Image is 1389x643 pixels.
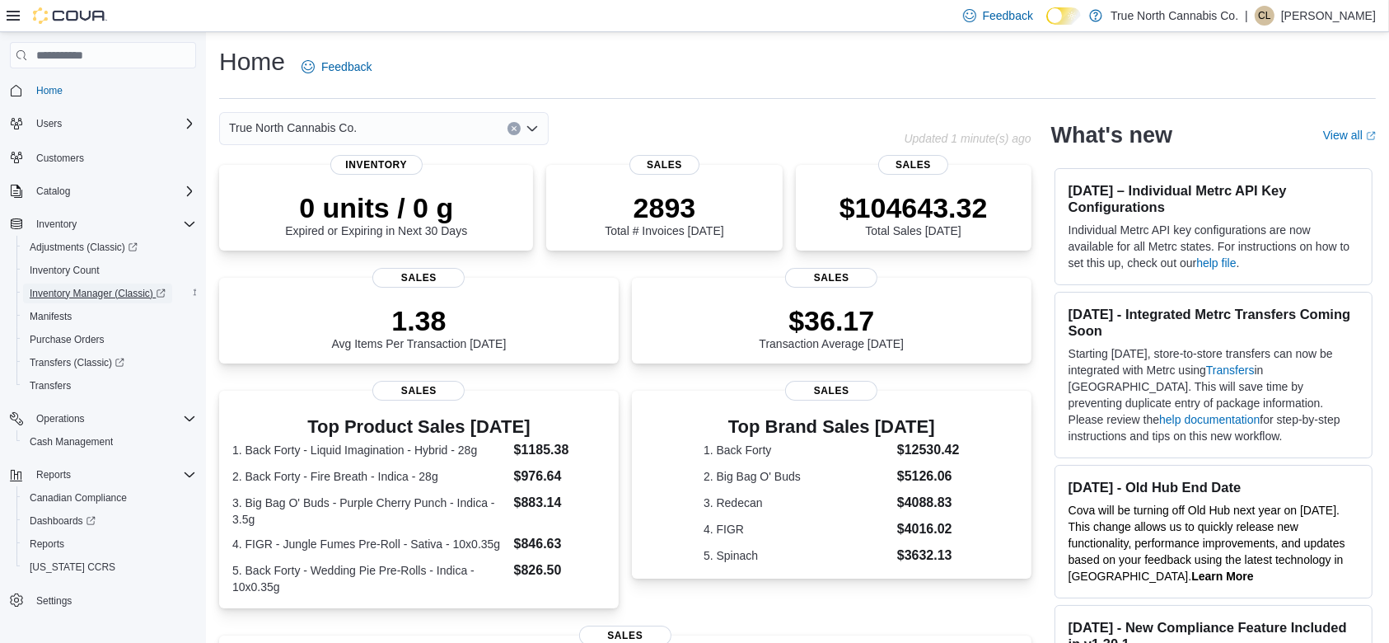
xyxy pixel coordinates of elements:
[897,546,960,566] dd: $3632.13
[30,148,91,168] a: Customers
[23,330,111,350] a: Purchase Orders
[514,440,606,460] dd: $1185.38
[704,521,891,537] dt: 4. FIGR
[229,118,357,138] span: True North Cannabis Co.
[897,440,960,460] dd: $12530.42
[1069,222,1359,271] p: Individual Metrc API key configurations are now available for all Metrc states. For instructions ...
[30,435,113,448] span: Cash Management
[3,589,203,612] button: Settings
[285,191,467,237] div: Expired or Expiring in Next 30 Days
[16,556,203,579] button: [US_STATE] CCRS
[759,304,904,337] p: $36.17
[983,7,1033,24] span: Feedback
[526,122,539,135] button: Open list of options
[23,307,196,326] span: Manifests
[1069,306,1359,339] h3: [DATE] - Integrated Metrc Transfers Coming Soon
[514,493,606,513] dd: $883.14
[1206,364,1255,377] a: Transfers
[897,519,960,539] dd: $4016.02
[1196,256,1236,270] a: help file
[1159,413,1260,426] a: help documentation
[23,376,196,396] span: Transfers
[23,330,196,350] span: Purchase Orders
[605,191,723,237] div: Total # Invoices [DATE]
[30,409,196,429] span: Operations
[30,379,71,392] span: Transfers
[1323,129,1376,142] a: View allExternal link
[23,511,102,531] a: Dashboards
[30,491,127,505] span: Canadian Compliance
[1069,345,1359,444] p: Starting [DATE], store-to-store transfers can now be integrated with Metrc using in [GEOGRAPHIC_D...
[514,561,606,580] dd: $826.50
[30,114,68,134] button: Users
[36,468,71,481] span: Reports
[36,594,72,608] span: Settings
[285,191,467,224] p: 0 units / 0 g
[1046,7,1081,25] input: Dark Mode
[23,353,131,373] a: Transfers (Classic)
[1258,6,1270,26] span: CL
[16,328,203,351] button: Purchase Orders
[30,310,72,323] span: Manifests
[30,81,69,101] a: Home
[878,155,949,175] span: Sales
[23,237,196,257] span: Adjustments (Classic)
[321,59,372,75] span: Feedback
[16,430,203,453] button: Cash Management
[16,305,203,328] button: Manifests
[30,214,83,234] button: Inventory
[839,191,988,237] div: Total Sales [DATE]
[30,287,166,300] span: Inventory Manager (Classic)
[759,304,904,350] div: Transaction Average [DATE]
[30,181,77,201] button: Catalog
[1051,122,1172,148] h2: What's new
[232,495,507,528] dt: 3. Big Bag O' Buds - Purple Cherry Punch - Indica - 3.5g
[23,432,196,452] span: Cash Management
[23,432,119,452] a: Cash Management
[16,486,203,509] button: Canadian Compliance
[1111,6,1238,26] p: True North Cannabis Co.
[30,591,78,611] a: Settings
[23,557,122,577] a: [US_STATE] CCRS
[36,185,70,198] span: Catalog
[514,534,606,554] dd: $846.63
[1069,182,1359,215] h3: [DATE] – Individual Metrc API Key Configurations
[785,268,877,288] span: Sales
[704,442,891,458] dt: 1. Back Forty
[36,218,77,231] span: Inventory
[36,412,85,425] span: Operations
[23,376,77,396] a: Transfers
[30,181,196,201] span: Catalog
[3,213,203,236] button: Inventory
[1191,570,1253,583] a: Learn More
[514,467,606,486] dd: $976.64
[605,191,723,224] p: 2893
[30,241,138,254] span: Adjustments (Classic)
[33,7,107,24] img: Cova
[1046,25,1047,26] span: Dark Mode
[3,463,203,486] button: Reports
[232,536,507,552] dt: 4. FIGR - Jungle Fumes Pre-Roll - Sativa - 10x0.35g
[30,514,96,528] span: Dashboards
[30,537,64,551] span: Reports
[23,534,196,554] span: Reports
[704,495,891,511] dt: 3. Redecan
[30,409,91,429] button: Operations
[16,533,203,556] button: Reports
[704,547,891,564] dt: 5. Spinach
[3,145,203,169] button: Customers
[23,511,196,531] span: Dashboards
[16,351,203,374] a: Transfers (Classic)
[905,132,1031,145] p: Updated 1 minute(s) ago
[23,488,196,508] span: Canadian Compliance
[1255,6,1274,26] div: Charity Larocque
[839,191,988,224] p: $104643.32
[232,468,507,485] dt: 2. Back Forty - Fire Breath - Indica - 28g
[232,417,606,437] h3: Top Product Sales [DATE]
[372,381,465,401] span: Sales
[1069,479,1359,495] h3: [DATE] - Old Hub End Date
[16,236,203,259] a: Adjustments (Classic)
[1245,6,1248,26] p: |
[23,488,133,508] a: Canadian Compliance
[785,381,877,401] span: Sales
